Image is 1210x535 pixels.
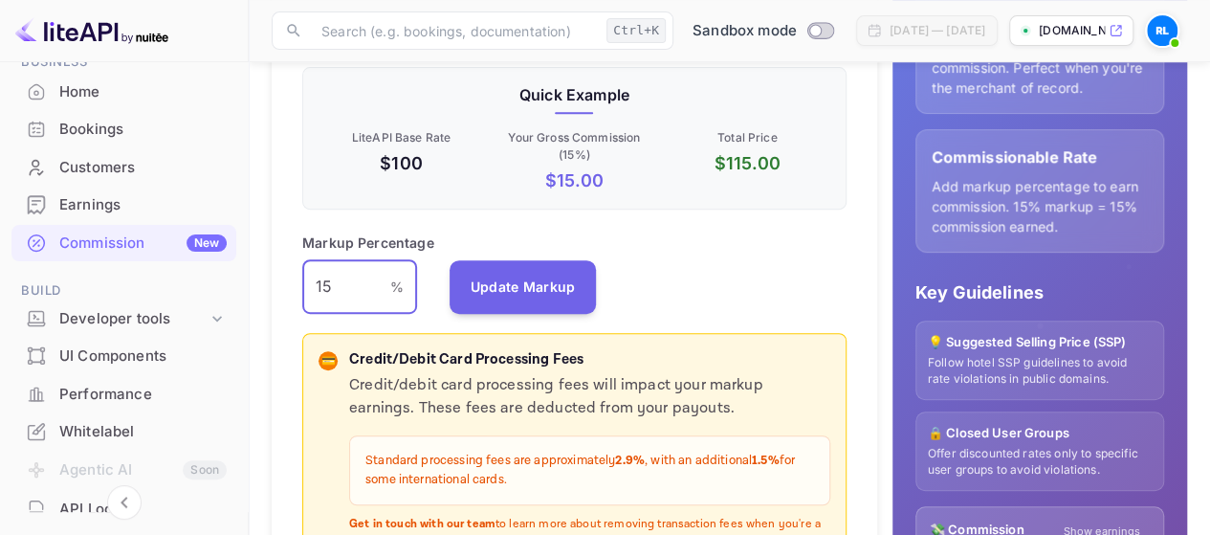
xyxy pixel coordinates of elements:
button: Collapse navigation [107,485,142,520]
strong: 2.9% [615,453,645,469]
div: Developer tools [59,308,208,330]
a: UI Components [11,338,236,373]
div: Developer tools [11,302,236,336]
p: Key Guidelines [915,279,1164,305]
div: CommissionNew [11,225,236,262]
p: $ 115.00 [665,150,830,176]
p: Total Price [665,129,830,146]
p: Standard processing fees are approximately , with an additional for some international cards. [365,452,814,489]
p: $ 15.00 [492,167,657,193]
p: 💡 Suggested Selling Price (SSP) [928,333,1152,352]
div: New [187,234,227,252]
p: % [390,277,404,297]
span: Build [11,280,236,301]
a: Bookings [11,111,236,146]
span: Sandbox mode [693,20,797,42]
p: Credit/debit card processing fees will impact your markup earnings. These fees are deducted from ... [349,374,830,420]
p: 🔒 Closed User Groups [928,424,1152,443]
div: API Logs [11,491,236,528]
p: Markup Percentage [302,233,434,253]
img: Radu Lito [1147,15,1177,46]
p: Offer discounted rates only to specific user groups to avoid violations. [928,446,1152,479]
a: Whitelabel [11,413,236,449]
p: Add markup percentage to earn commission. 15% markup = 15% commission earned. [932,176,1148,236]
p: Follow hotel SSP guidelines to avoid rate violations in public domains. [928,355,1152,388]
p: Base hotel rate with no commission. Perfect when you're the merchant of record. [932,37,1148,98]
div: Commission [59,233,227,255]
div: Home [59,81,227,103]
a: Earnings [11,187,236,222]
p: Quick Example [319,83,830,106]
div: Home [11,74,236,111]
p: 💳 [320,352,335,369]
div: Performance [11,376,236,413]
p: Commissionable Rate [932,145,1148,168]
div: UI Components [59,346,227,368]
input: 0 [302,260,390,314]
div: Earnings [59,194,227,216]
p: $100 [319,150,484,176]
div: Customers [59,157,227,179]
strong: 1.5% [752,453,780,469]
a: CommissionNew [11,225,236,260]
a: API Logs [11,491,236,526]
div: API Logs [59,499,227,521]
a: Home [11,74,236,109]
a: Customers [11,149,236,185]
div: Bookings [59,119,227,141]
span: Business [11,52,236,73]
div: Switch to Production mode [685,20,841,42]
div: [DATE] — [DATE] [890,22,985,39]
div: Bookings [11,111,236,148]
strong: Get in touch with our team [349,517,495,531]
div: Customers [11,149,236,187]
input: Search (e.g. bookings, documentation) [310,11,599,50]
div: Earnings [11,187,236,224]
div: UI Components [11,338,236,375]
button: Update Markup [450,260,597,314]
img: LiteAPI logo [15,15,168,46]
a: Performance [11,376,236,412]
p: Your Gross Commission ( 15 %) [492,129,657,164]
div: Ctrl+K [606,18,666,43]
div: Whitelabel [11,413,236,451]
div: Whitelabel [59,421,227,443]
p: LiteAPI Base Rate [319,129,484,146]
p: [DOMAIN_NAME] [1039,22,1105,39]
div: Performance [59,384,227,406]
p: Credit/Debit Card Processing Fees [349,349,830,371]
